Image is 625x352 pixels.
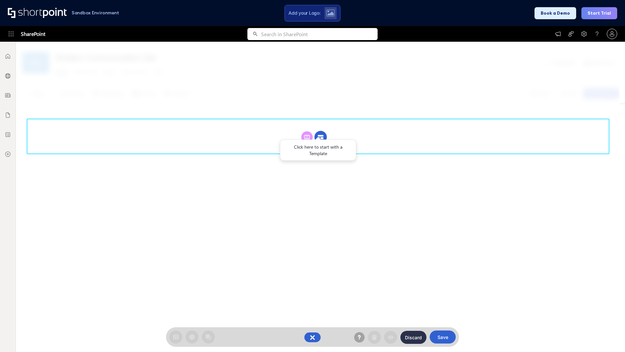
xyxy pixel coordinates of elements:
button: Discard [400,331,426,344]
button: Start Trial [581,7,617,19]
button: Save [430,330,456,344]
input: Search in SharePoint [261,28,378,40]
h1: Sandbox Environment [72,11,119,15]
span: Add your Logo: [288,10,320,16]
img: Upload logo [326,9,335,17]
iframe: Chat Widget [592,321,625,352]
span: SharePoint [21,26,45,42]
button: Book a Demo [535,7,576,19]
